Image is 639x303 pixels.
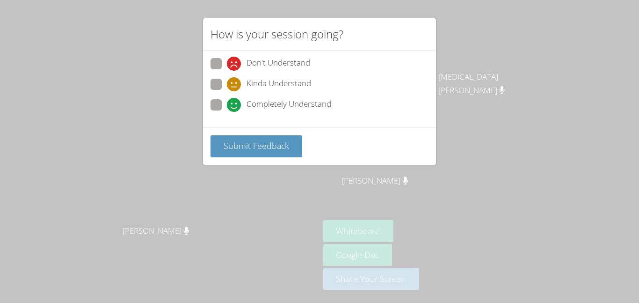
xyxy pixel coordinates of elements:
[247,57,310,71] span: Don't Understand
[247,77,311,91] span: Kinda Understand
[211,135,302,157] button: Submit Feedback
[247,98,331,112] span: Completely Understand
[224,140,289,151] span: Submit Feedback
[211,26,343,43] h2: How is your session going?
